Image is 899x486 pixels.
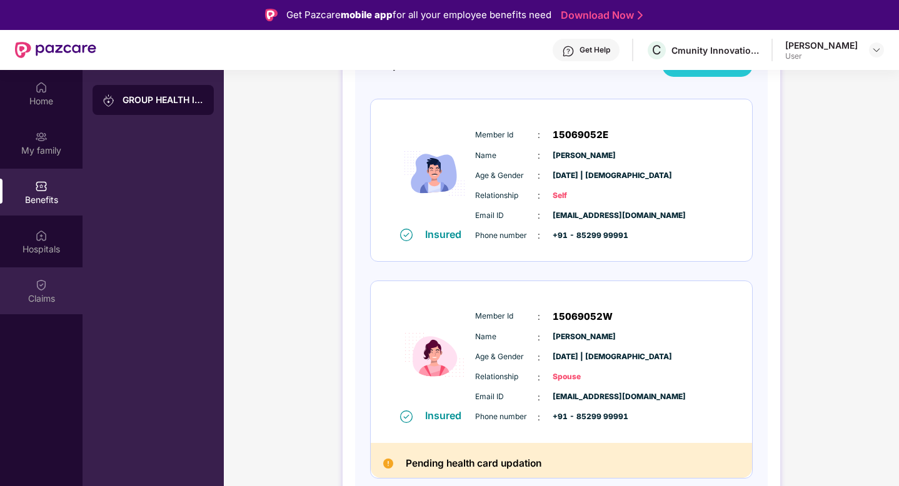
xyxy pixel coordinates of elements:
[871,45,881,55] img: svg+xml;base64,PHN2ZyBpZD0iRHJvcGRvd24tMzJ4MzIiIHhtbG5zPSJodHRwOi8vd3d3LnczLm9yZy8yMDAwL3N2ZyIgd2...
[475,411,538,423] span: Phone number
[562,45,575,57] img: svg+xml;base64,PHN2ZyBpZD0iSGVscC0zMngzMiIgeG1sbnM9Imh0dHA6Ly93d3cudzMub3JnLzIwMDAvc3ZnIiB3aWR0aD...
[538,330,540,344] span: :
[553,210,615,222] span: [EMAIL_ADDRESS][DOMAIN_NAME]
[553,411,615,423] span: +91 - 85299 99991
[475,310,538,322] span: Member Id
[286,7,551,22] div: Get Pazcare for all your employee benefits need
[383,459,393,469] img: Pending
[475,230,538,242] span: Phone number
[553,331,615,343] span: [PERSON_NAME]
[553,230,615,242] span: +91 - 85299 99991
[553,127,608,142] span: 15069052E
[553,371,615,383] span: Spouse
[400,410,413,423] img: svg+xml;base64,PHN2ZyB4bWxucz0iaHR0cDovL3d3dy53My5vcmcvMjAwMC9zdmciIHdpZHRoPSIxNiIgaGVpZ2h0PSIxNi...
[400,229,413,241] img: svg+xml;base64,PHN2ZyB4bWxucz0iaHR0cDovL3d3dy53My5vcmcvMjAwMC9zdmciIHdpZHRoPSIxNiIgaGVpZ2h0PSIxNi...
[553,190,615,202] span: Self
[553,170,615,182] span: [DATE] | [DEMOGRAPHIC_DATA]
[425,228,469,241] div: Insured
[475,371,538,383] span: Relationship
[15,42,96,58] img: New Pazcare Logo
[35,131,48,143] img: svg+xml;base64,PHN2ZyB3aWR0aD0iMjAiIGhlaWdodD0iMjAiIHZpZXdCb3g9IjAgMCAyMCAyMCIgZmlsbD0ibm9uZSIgeG...
[406,455,541,472] h2: Pending health card updation
[538,149,540,162] span: :
[103,94,115,107] img: svg+xml;base64,PHN2ZyB3aWR0aD0iMjAiIGhlaWdodD0iMjAiIHZpZXdCb3g9IjAgMCAyMCAyMCIgZmlsbD0ibm9uZSIgeG...
[475,331,538,343] span: Name
[538,209,540,222] span: :
[538,310,540,324] span: :
[35,279,48,291] img: svg+xml;base64,PHN2ZyBpZD0iQ2xhaW0iIHhtbG5zPSJodHRwOi8vd3d3LnczLm9yZy8yMDAwL3N2ZyIgd2lkdGg9IjIwIi...
[580,45,610,55] div: Get Help
[475,391,538,403] span: Email ID
[475,129,538,141] span: Member Id
[475,351,538,363] span: Age & Gender
[475,190,538,202] span: Relationship
[561,9,639,22] a: Download Now
[475,210,538,222] span: Email ID
[538,390,540,404] span: :
[785,51,858,61] div: User
[538,370,540,384] span: :
[35,81,48,94] img: svg+xml;base64,PHN2ZyBpZD0iSG9tZSIgeG1sbnM9Imh0dHA6Ly93d3cudzMub3JnLzIwMDAvc3ZnIiB3aWR0aD0iMjAiIG...
[265,9,278,21] img: Logo
[671,44,759,56] div: Cmunity Innovations Private Limited
[785,39,858,51] div: [PERSON_NAME]
[538,128,540,142] span: :
[425,409,469,422] div: Insured
[538,189,540,202] span: :
[341,9,393,21] strong: mobile app
[475,150,538,162] span: Name
[538,169,540,182] span: :
[35,180,48,192] img: svg+xml;base64,PHN2ZyBpZD0iQmVuZWZpdHMiIHhtbG5zPSJodHRwOi8vd3d3LnczLm9yZy8yMDAwL3N2ZyIgd2lkdGg9Ij...
[652,42,661,57] span: C
[538,229,540,242] span: :
[553,351,615,363] span: [DATE] | [DEMOGRAPHIC_DATA]
[553,309,613,324] span: 15069052W
[538,350,540,364] span: :
[397,301,472,409] img: icon
[397,119,472,227] img: icon
[35,229,48,242] img: svg+xml;base64,PHN2ZyBpZD0iSG9zcGl0YWxzIiB4bWxucz0iaHR0cDovL3d3dy53My5vcmcvMjAwMC9zdmciIHdpZHRoPS...
[475,170,538,182] span: Age & Gender
[538,410,540,424] span: :
[553,391,615,403] span: [EMAIL_ADDRESS][DOMAIN_NAME]
[553,150,615,162] span: [PERSON_NAME]
[638,9,643,22] img: Stroke
[123,94,204,106] div: GROUP HEALTH INSURANCE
